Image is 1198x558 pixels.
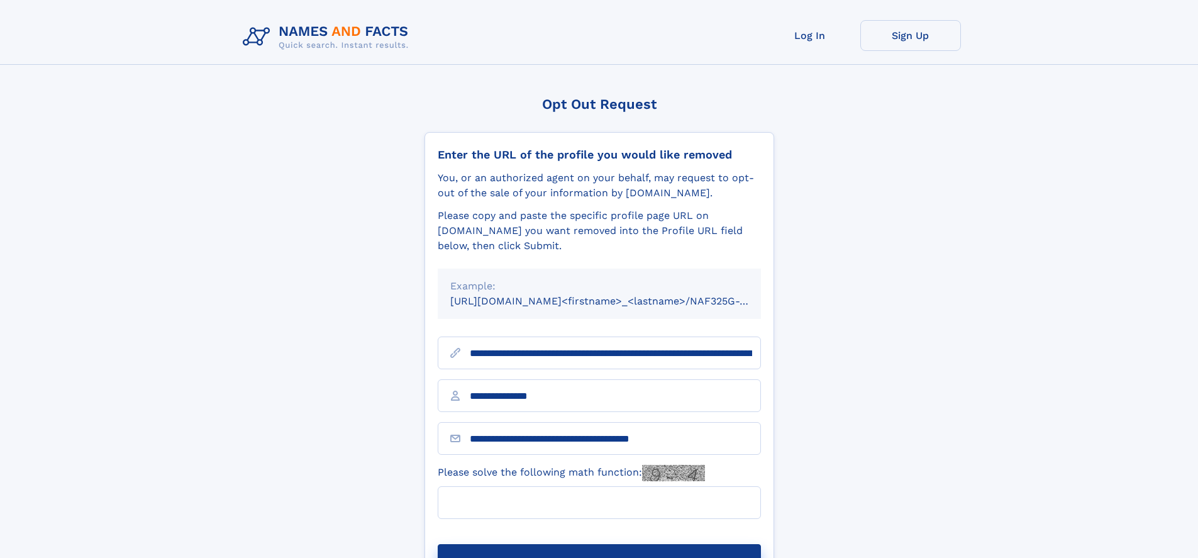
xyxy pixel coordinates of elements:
[424,96,774,112] div: Opt Out Request
[450,295,785,307] small: [URL][DOMAIN_NAME]<firstname>_<lastname>/NAF325G-xxxxxxxx
[238,20,419,54] img: Logo Names and Facts
[760,20,860,51] a: Log In
[438,148,761,162] div: Enter the URL of the profile you would like removed
[438,170,761,201] div: You, or an authorized agent on your behalf, may request to opt-out of the sale of your informatio...
[438,465,705,481] label: Please solve the following math function:
[860,20,961,51] a: Sign Up
[438,208,761,254] div: Please copy and paste the specific profile page URL on [DOMAIN_NAME] you want removed into the Pr...
[450,279,748,294] div: Example:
